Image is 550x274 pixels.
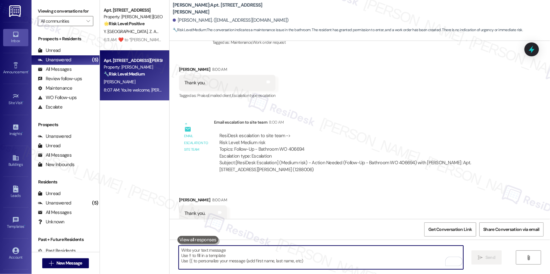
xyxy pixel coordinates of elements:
span: • [22,131,23,135]
span: • [24,223,25,228]
a: Buildings [3,153,28,170]
div: (5) [90,55,100,65]
div: ResiDesk escalation to site team -> Risk Level: Medium risk Topics: Follow-Up - Bathroom WO 40669... [219,132,507,159]
span: Work order request [252,40,286,45]
div: All Messages [38,66,72,73]
div: Email escalation to site team [184,133,209,153]
i:  [49,261,54,266]
strong: 🔧 Risk Level: Medium [104,71,145,77]
i:  [478,255,483,260]
label: Viewing conversations for [38,6,93,16]
span: : The conversation indicates a maintenance issue in the bathroom. The resident has granted permis... [173,27,523,33]
a: Templates • [3,215,28,232]
div: 8:07 AM: You're welcome, [PERSON_NAME]! I'll let you know as soon as I have an update. Let me kno... [104,87,348,93]
a: Site Visit • [3,91,28,108]
div: Past + Future Residents [32,236,100,243]
div: Email escalation to site team [214,119,512,128]
div: 6:11 AM: ​❤️​ to “ [PERSON_NAME] ([PERSON_NAME][GEOGRAPHIC_DATA]): Have a great evening! 💗 ” [104,37,287,42]
div: Tagged as: [179,91,275,100]
button: New Message [42,258,89,268]
i:  [526,255,531,260]
div: Residents [32,179,100,185]
span: [PERSON_NAME] [104,79,135,85]
div: Prospects [32,121,100,128]
a: Leads [3,184,28,201]
a: Inbox [3,29,28,46]
span: Emailed client , [208,93,232,98]
div: All Messages [38,152,72,159]
div: 8:00 AM [211,66,227,73]
span: Get Conversation Link [428,226,472,233]
button: Share Conversation via email [479,222,544,237]
div: Apt. [STREET_ADDRESS][PERSON_NAME] [104,57,162,64]
div: Unanswered [38,57,71,63]
span: Praise , [197,93,208,98]
div: Unread [38,143,61,149]
strong: 🔧 Risk Level: Medium [173,27,206,32]
div: Apt. [STREET_ADDRESS] [104,7,162,14]
a: Insights • [3,122,28,139]
div: Property: [PERSON_NAME][GEOGRAPHIC_DATA] [104,14,162,20]
div: Prospects + Residents [32,36,100,42]
b: [PERSON_NAME]: Apt. [STREET_ADDRESS][PERSON_NAME] [173,2,299,15]
div: Escalate [38,104,62,110]
div: 8:00 AM [267,119,284,126]
div: Thank you. [184,210,206,217]
span: Send [485,254,495,261]
div: Tagged as: [212,38,545,47]
span: • [23,100,24,104]
input: All communities [41,16,83,26]
div: 8:00 AM [211,197,227,203]
i:  [86,19,90,24]
span: New Message [56,260,82,266]
div: New Inbounds [38,161,74,168]
div: Unanswered [38,133,71,140]
div: Unanswered [38,200,71,206]
div: Subject: [ResiDesk Escalation] (Medium risk) - Action Needed (Follow-Up - Bathroom WO 406694) wit... [219,159,507,173]
span: • [28,69,29,73]
div: Review follow-ups [38,75,82,82]
div: Unread [38,47,61,54]
span: Y. [GEOGRAPHIC_DATA] [104,29,149,34]
strong: 🌟 Risk Level: Positive [104,21,144,26]
div: [PERSON_NAME] [179,197,227,205]
div: Unread [38,190,61,197]
button: Get Conversation Link [424,222,476,237]
div: WO Follow-ups [38,94,77,101]
div: Unknown [38,219,65,225]
div: Past Residents [38,248,76,254]
span: Share Conversation via email [483,226,540,233]
span: Escalation type escalation [232,93,275,98]
span: Maintenance , [231,40,252,45]
div: Thank you. [184,80,206,86]
div: Maintenance [38,85,72,92]
a: Account [3,245,28,262]
textarea: To enrich screen reader interactions, please activate Accessibility in Grammarly extension settings [179,246,463,269]
div: Property: [PERSON_NAME] [104,64,162,70]
button: Send [472,250,502,265]
img: ResiDesk Logo [9,5,22,17]
div: [PERSON_NAME] [179,66,275,75]
div: [PERSON_NAME]. ([EMAIL_ADDRESS][DOMAIN_NAME]) [173,17,289,24]
span: Z. Amrous [149,29,168,34]
div: (5) [90,198,100,208]
div: All Messages [38,209,72,216]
